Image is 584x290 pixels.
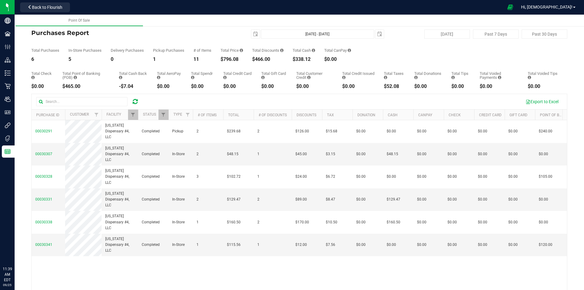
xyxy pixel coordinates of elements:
[70,112,89,117] a: Customer
[417,219,426,225] span: $0.00
[384,84,405,89] div: $52.08
[35,220,52,224] span: 00030338
[142,128,160,134] span: Completed
[387,219,400,225] span: $160.50
[196,242,199,248] span: 1
[257,197,259,202] span: 2
[119,75,122,79] i: Sum of the cash-back amounts from rounded-up electronic payments for all purchases in the date ra...
[342,75,346,79] i: Sum of all account credit issued for all refunds from returned purchases in the date range.
[447,242,457,248] span: $0.00
[240,48,243,52] i: Sum of the total prices of all purchases in the date range.
[92,110,102,120] a: Filter
[198,113,217,117] a: # of Items
[417,151,426,157] span: $0.00
[193,57,211,62] div: 11
[36,113,59,117] a: Purchase ID
[105,123,134,140] span: [US_STATE] Dispensary #4, LLC
[261,72,287,79] div: Total Gift Card
[128,110,138,120] a: Filter
[356,174,366,180] span: $0.00
[5,148,11,155] inline-svg: Reports
[172,197,185,202] span: In-Store
[296,84,333,89] div: $0.00
[261,75,265,79] i: Sum of the successful, non-voided gift card payment transactions for all purchases in the date ra...
[447,219,457,225] span: $0.00
[539,242,552,248] span: $120.00
[31,84,53,89] div: $0.00
[295,174,307,180] span: $24.00
[424,30,470,39] button: [DATE]
[191,84,214,89] div: $0.00
[388,113,398,117] a: Cash
[68,18,90,23] span: Point Of Sale
[375,30,384,38] span: select
[479,113,502,117] a: Credit Card
[227,174,241,180] span: $102.72
[293,57,315,62] div: $338.12
[172,174,185,180] span: In-Store
[172,219,185,225] span: In-Store
[3,283,12,287] p: 09/25
[62,84,110,89] div: $465.00
[447,174,457,180] span: $0.00
[356,219,366,225] span: $0.00
[295,128,309,134] span: $126.00
[196,219,199,225] span: 1
[326,219,337,225] span: $10.50
[106,112,121,117] a: Facility
[257,128,259,134] span: 2
[447,128,457,134] span: $0.00
[417,128,426,134] span: $0.00
[105,191,134,208] span: [US_STATE] Dispensary #4, LLC
[223,72,252,79] div: Total Credit Card
[223,75,227,79] i: Sum of the successful, non-voided credit card payment transactions for all purchases in the date ...
[326,174,335,180] span: $6.72
[417,174,426,180] span: $0.00
[539,128,552,134] span: $240.00
[447,151,457,157] span: $0.00
[480,72,519,79] div: Total Voided Payments
[522,30,567,39] button: Past 30 Days
[312,48,315,52] i: Sum of the successful, non-voided cash payment transactions for all purchases in the date range. ...
[539,219,548,225] span: $0.00
[36,97,127,106] input: Search...
[418,113,432,117] a: CanPay
[227,242,241,248] span: $115.56
[295,197,307,202] span: $89.00
[157,84,182,89] div: $0.00
[348,48,351,52] i: Sum of the successful, non-voided CanPay payment transactions for all purchases in the date range.
[252,57,283,62] div: $466.00
[478,151,487,157] span: $0.00
[478,197,487,202] span: $0.00
[327,113,334,117] a: Tax
[508,242,518,248] span: $0.00
[508,197,518,202] span: $0.00
[173,112,182,117] a: Type
[451,72,470,79] div: Total Tips
[342,72,375,79] div: Total Credit Issued
[326,197,335,202] span: $8.47
[356,197,366,202] span: $0.00
[539,197,548,202] span: $0.00
[5,109,11,115] inline-svg: User Roles
[31,75,35,79] i: Sum of the successful, non-voided check payment transactions for all purchases in the date range.
[196,174,199,180] span: 3
[257,151,259,157] span: 1
[31,48,59,52] div: Total Purchases
[280,48,283,52] i: Sum of the discount values applied to the all purchases in the date range.
[417,197,426,202] span: $0.00
[326,128,337,134] span: $15.68
[142,242,160,248] span: Completed
[193,48,211,52] div: # of Items
[384,75,387,79] i: Sum of the total taxes for all purchases in the date range.
[307,75,311,79] i: Sum of the successful, non-voided payments using account credit for all purchases in the date range.
[172,242,185,248] span: In-Store
[447,197,457,202] span: $0.00
[223,84,252,89] div: $0.00
[342,84,375,89] div: $0.00
[153,48,184,52] div: Pickup Purchases
[227,151,238,157] span: $48.15
[68,57,102,62] div: 5
[387,242,396,248] span: $0.00
[68,48,102,52] div: In-Store Purchases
